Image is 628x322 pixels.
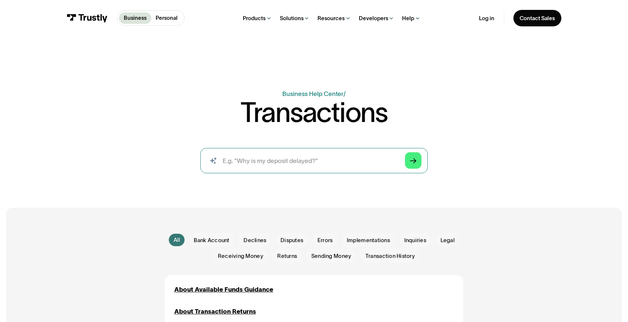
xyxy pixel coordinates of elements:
[317,15,345,22] div: Resources
[317,236,333,244] span: Errors
[513,10,561,26] a: Contact Sales
[174,307,256,316] a: About Transaction Returns
[479,15,494,22] a: Log in
[282,90,343,97] a: Business Help Center
[441,236,454,244] span: Legal
[244,236,266,244] span: Declines
[280,15,304,22] div: Solutions
[200,148,428,173] input: search
[280,236,303,244] span: Disputes
[194,236,229,244] span: Bank Account
[67,14,107,23] img: Trustly Logo
[243,15,265,22] div: Products
[156,14,178,22] p: Personal
[347,236,390,244] span: Implementations
[402,15,414,22] div: Help
[174,236,180,244] div: All
[520,15,555,22] div: Contact Sales
[311,252,351,260] span: Sending Money
[365,252,415,260] span: Transaction History
[241,99,387,126] h1: Transactions
[404,236,426,244] span: Inquiries
[174,285,273,294] a: About Available Funds Guidance
[124,14,146,22] p: Business
[218,252,263,260] span: Receiving Money
[277,252,297,260] span: Returns
[200,148,428,173] form: Search
[343,90,346,97] div: /
[169,234,185,246] a: All
[165,233,463,263] form: Email Form
[359,15,388,22] div: Developers
[151,12,183,24] a: Personal
[119,12,151,24] a: Business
